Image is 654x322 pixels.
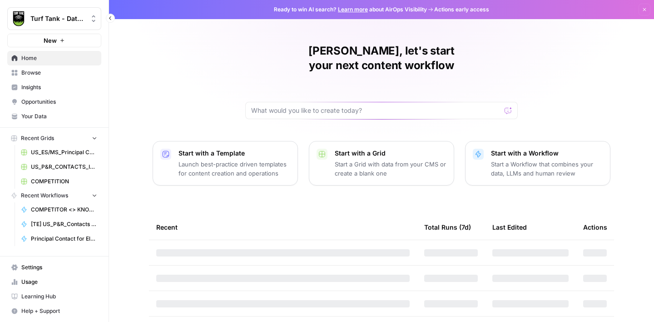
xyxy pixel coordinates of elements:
span: COMPETITOR <> KNOWLEDGE BASE [31,206,97,214]
a: Usage [7,275,101,289]
span: Ready to win AI search? about AirOps Visibility [274,5,427,14]
span: Learning Hub [21,292,97,301]
span: US_P&R_CONTACTS_INITIAL TEST [31,163,97,171]
a: Insights [7,80,101,95]
button: Recent Workflows [7,189,101,202]
a: US_ES/MS_Principal Contacts_1 [17,145,101,160]
span: Help + Support [21,307,97,315]
button: Help + Support [7,304,101,318]
span: Recent Workflows [21,191,68,200]
div: Last Edited [492,215,527,240]
span: Your Data [21,112,97,121]
a: Learn more [338,6,368,13]
a: COMPETITOR <> KNOWLEDGE BASE [17,202,101,217]
span: [TE] US_P&R_Contacts from Dept Page>Directory [31,220,97,228]
span: US_ES/MS_Principal Contacts_1 [31,148,97,156]
img: Turf Tank - Data Team Logo [10,10,27,27]
button: Start with a GridStart a Grid with data from your CMS or create a blank one [309,141,454,186]
span: Home [21,54,97,62]
a: Opportunities [7,95,101,109]
div: Total Runs (7d) [424,215,471,240]
p: Start with a Template [178,149,290,158]
button: New [7,34,101,47]
span: Insights [21,83,97,91]
span: Recent Grids [21,134,54,142]
span: Usage [21,278,97,286]
a: Your Data [7,109,101,124]
div: Recent [156,215,410,240]
a: Principal Contact for Elementary Schools [17,231,101,246]
span: COMPETITION [31,177,97,186]
span: Principal Contact for Elementary Schools [31,235,97,243]
a: Home [7,51,101,65]
a: Browse [7,65,101,80]
span: Actions early access [434,5,489,14]
span: Turf Tank - Data Team [30,14,85,23]
p: Start a Grid with data from your CMS or create a blank one [335,160,446,178]
button: Start with a WorkflowStart a Workflow that combines your data, LLMs and human review [465,141,610,186]
button: Workspace: Turf Tank - Data Team [7,7,101,30]
div: Actions [583,215,607,240]
span: New [44,36,57,45]
a: Settings [7,260,101,275]
a: Learning Hub [7,289,101,304]
button: Start with a TemplateLaunch best-practice driven templates for content creation and operations [153,141,298,186]
p: Start with a Grid [335,149,446,158]
a: COMPETITION [17,174,101,189]
p: Launch best-practice driven templates for content creation and operations [178,160,290,178]
p: Start a Workflow that combines your data, LLMs and human review [491,160,603,178]
a: US_P&R_CONTACTS_INITIAL TEST [17,160,101,174]
input: What would you like to create today? [251,106,501,115]
span: Settings [21,263,97,272]
h1: [PERSON_NAME], let's start your next content workflow [245,44,518,73]
a: [TE] US_P&R_Contacts from Dept Page>Directory [17,217,101,231]
span: Opportunities [21,98,97,106]
p: Start with a Workflow [491,149,603,158]
span: Browse [21,69,97,77]
button: Recent Grids [7,131,101,145]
